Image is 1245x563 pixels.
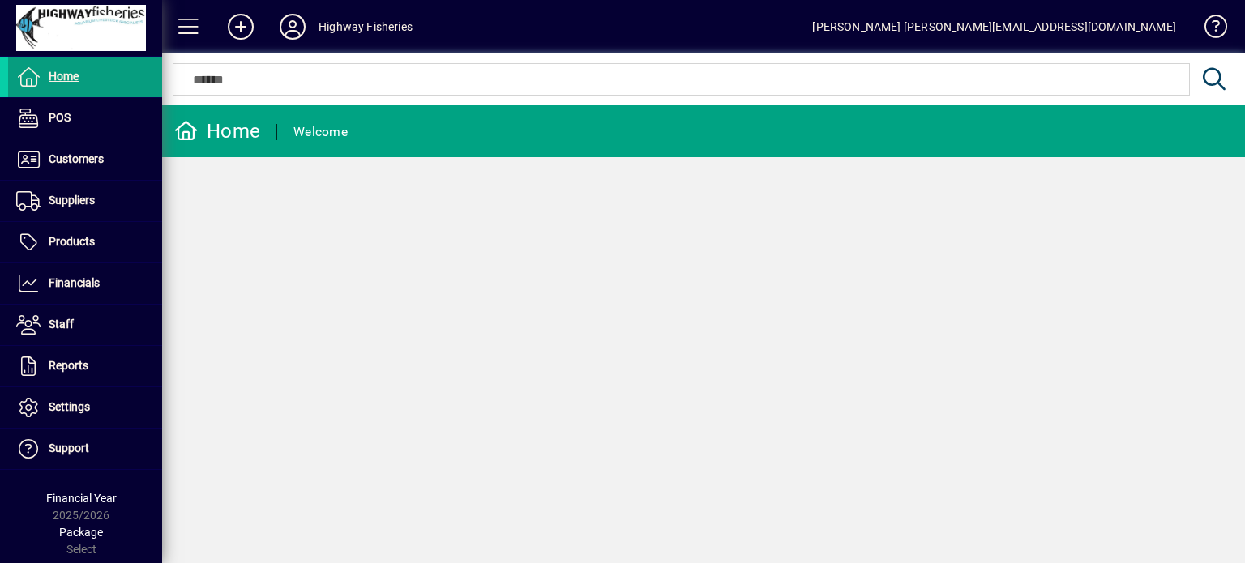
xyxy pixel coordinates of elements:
[8,387,162,428] a: Settings
[49,235,95,248] span: Products
[49,194,95,207] span: Suppliers
[8,346,162,386] a: Reports
[267,12,319,41] button: Profile
[49,70,79,83] span: Home
[49,441,89,454] span: Support
[49,400,90,413] span: Settings
[49,152,104,165] span: Customers
[215,12,267,41] button: Add
[8,305,162,345] a: Staff
[319,14,413,40] div: Highway Fisheries
[49,359,88,372] span: Reports
[49,276,100,289] span: Financials
[8,139,162,180] a: Customers
[1192,3,1225,56] a: Knowledge Base
[8,429,162,469] a: Support
[8,181,162,221] a: Suppliers
[8,222,162,262] a: Products
[293,119,348,145] div: Welcome
[49,318,74,331] span: Staff
[46,492,117,505] span: Financial Year
[174,118,260,144] div: Home
[812,14,1176,40] div: [PERSON_NAME] [PERSON_NAME][EMAIL_ADDRESS][DOMAIN_NAME]
[8,98,162,139] a: POS
[49,111,71,124] span: POS
[8,263,162,304] a: Financials
[59,526,103,539] span: Package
